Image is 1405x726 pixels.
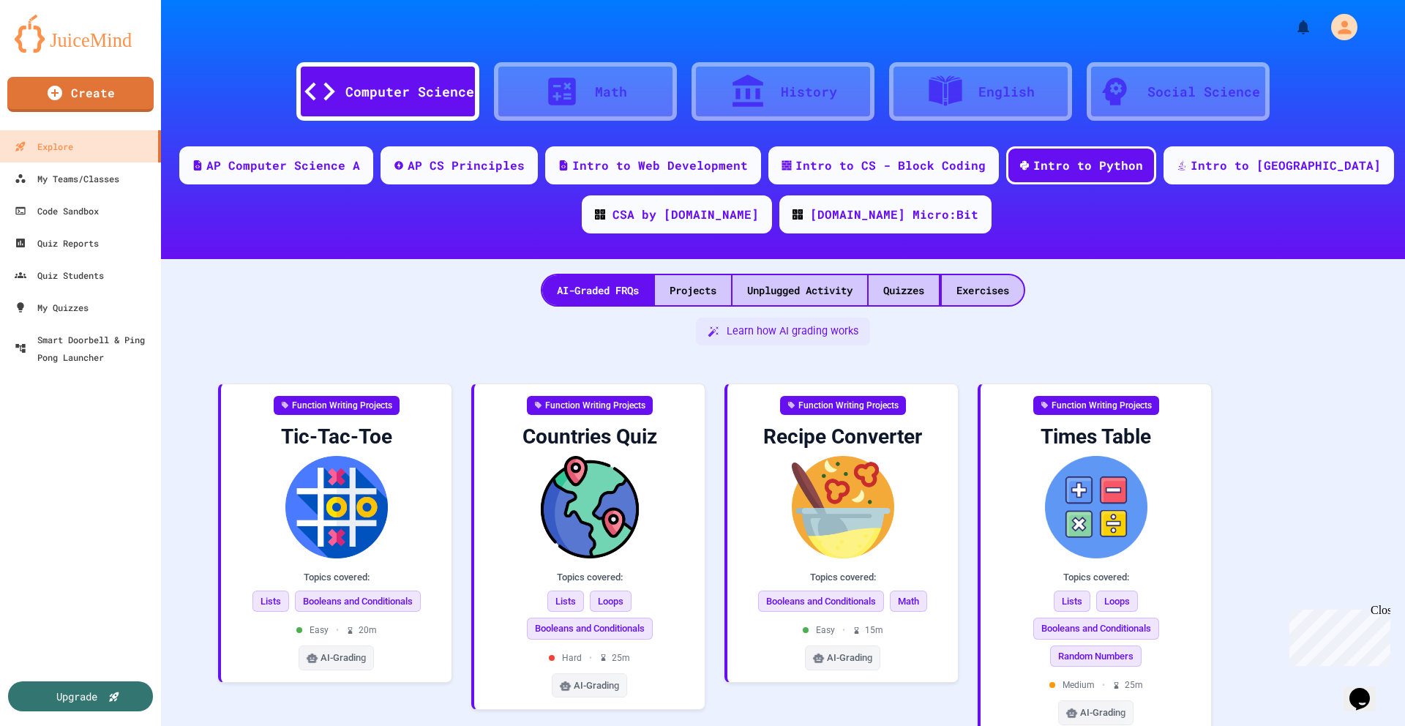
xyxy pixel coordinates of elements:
span: Booleans and Conditionals [1033,618,1159,640]
div: Tic-Tac-Toe [233,424,440,450]
img: Times Table [992,456,1199,558]
span: Booleans and Conditionals [758,591,884,613]
div: Intro to Python [1033,157,1143,174]
a: Create [7,77,154,112]
div: Math [595,82,627,102]
span: Booleans and Conditionals [295,591,421,613]
div: Easy 20 m [296,624,377,637]
div: My Notifications [1267,15,1316,40]
img: Tic-Tac-Toe [233,456,440,558]
div: Social Science [1147,82,1260,102]
iframe: chat widget [1344,667,1390,711]
div: Topics covered: [486,570,693,585]
span: Learn how AI grading works [727,323,858,340]
span: Math [890,591,927,613]
span: Lists [1054,591,1090,613]
img: Recipe Converter [739,456,946,558]
div: Easy 15 m [803,624,883,637]
span: Loops [1096,591,1138,613]
div: Upgrade [56,689,97,704]
div: Countries Quiz [486,424,693,450]
div: Intro to CS - Block Coding [795,157,986,174]
div: Function Writing Projects [527,396,653,415]
span: • [842,624,845,637]
img: Countries Quiz [486,456,693,558]
div: Topics covered: [739,570,946,585]
div: Medium 25 m [1049,678,1143,692]
span: • [1102,678,1105,692]
div: Projects [655,275,731,305]
div: Topics covered: [992,570,1199,585]
div: AI-Graded FRQs [542,275,653,305]
div: CSA by [DOMAIN_NAME] [612,206,759,223]
div: Function Writing Projects [274,396,400,415]
div: My Quizzes [15,299,89,316]
span: • [589,651,592,665]
div: My Teams/Classes [15,170,119,187]
div: History [781,82,837,102]
span: Loops [590,591,632,613]
div: Computer Science [345,82,474,102]
div: Explore [15,138,73,155]
div: Hard 25 m [549,651,630,665]
span: AI-Grading [574,678,619,693]
div: Smart Doorbell & Ping Pong Launcher [15,331,155,366]
iframe: chat widget [1284,604,1390,666]
div: AP CS Principles [408,157,525,174]
span: Booleans and Conditionals [527,618,653,640]
div: Quiz Reports [15,234,99,252]
div: Quizzes [869,275,939,305]
div: Times Table [992,424,1199,450]
img: CODE_logo_RGB.png [595,209,605,220]
div: English [978,82,1035,102]
img: logo-orange.svg [15,15,146,53]
span: Lists [252,591,289,613]
div: Recipe Converter [739,424,946,450]
div: My Account [1316,10,1361,44]
div: Function Writing Projects [780,396,906,415]
div: AP Computer Science A [206,157,360,174]
div: Chat with us now!Close [6,6,101,93]
span: Lists [547,591,584,613]
div: Intro to [GEOGRAPHIC_DATA] [1191,157,1381,174]
img: CODE_logo_RGB.png [793,209,803,220]
div: Topics covered: [233,570,440,585]
span: • [336,624,339,637]
span: Random Numbers [1050,645,1142,667]
div: Code Sandbox [15,202,99,220]
span: AI-Grading [321,651,366,665]
span: AI-Grading [1080,706,1125,720]
div: Exercises [942,275,1024,305]
div: Intro to Web Development [572,157,748,174]
div: [DOMAIN_NAME] Micro:Bit [810,206,978,223]
div: Quiz Students [15,266,104,284]
div: Function Writing Projects [1033,396,1159,415]
div: Unplugged Activity [733,275,867,305]
span: AI-Grading [827,651,872,665]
